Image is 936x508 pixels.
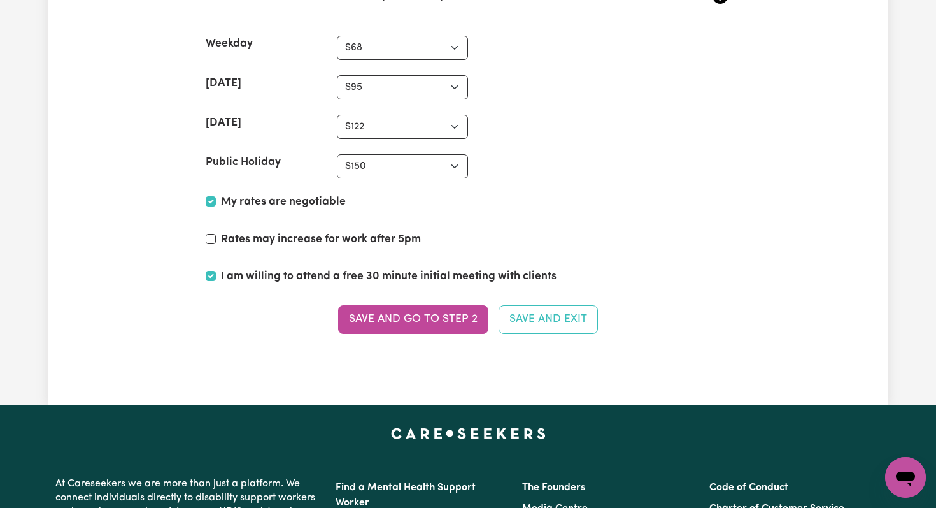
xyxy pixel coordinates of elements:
[391,428,546,439] a: Careseekers home page
[338,305,488,333] button: Save and go to Step 2
[709,483,788,493] a: Code of Conduct
[206,154,281,171] label: Public Holiday
[221,194,346,210] label: My rates are negotiable
[885,457,926,498] iframe: Button to launch messaging window, conversation in progress
[522,483,585,493] a: The Founders
[336,483,476,508] a: Find a Mental Health Support Worker
[221,231,421,248] label: Rates may increase for work after 5pm
[221,268,557,285] label: I am willing to attend a free 30 minute initial meeting with clients
[206,75,241,92] label: [DATE]
[206,115,241,131] label: [DATE]
[206,36,253,52] label: Weekday
[499,305,598,333] button: Save and Exit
